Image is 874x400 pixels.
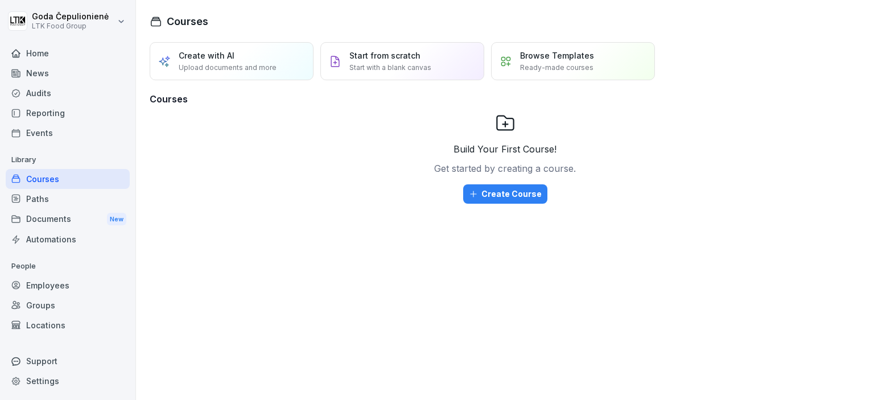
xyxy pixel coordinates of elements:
div: New [107,213,126,226]
div: Support [6,351,130,371]
p: Build Your First Course! [454,142,556,156]
p: LTK Food Group [32,22,109,30]
a: Audits [6,83,130,103]
a: Automations [6,229,130,249]
p: Library [6,151,130,169]
h1: Courses [167,14,208,29]
a: Events [6,123,130,143]
a: Courses [6,169,130,189]
p: Start from scratch [349,50,420,61]
a: News [6,63,130,83]
div: Create Course [469,188,542,200]
a: Employees [6,275,130,295]
a: Locations [6,315,130,335]
a: Home [6,43,130,63]
a: Settings [6,371,130,391]
p: Get started by creating a course. [434,162,576,175]
p: Goda Čepulionienė [32,12,109,22]
a: Reporting [6,103,130,123]
p: Browse Templates [520,50,594,61]
p: Start with a blank canvas [349,63,431,73]
a: Paths [6,189,130,209]
a: DocumentsNew [6,209,130,230]
p: People [6,257,130,275]
p: Upload documents and more [179,63,277,73]
p: Ready-made courses [520,63,593,73]
h3: Courses [150,92,860,106]
div: Documents [6,209,130,230]
a: Groups [6,295,130,315]
p: Create with AI [179,50,234,61]
button: Create Course [463,184,547,204]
